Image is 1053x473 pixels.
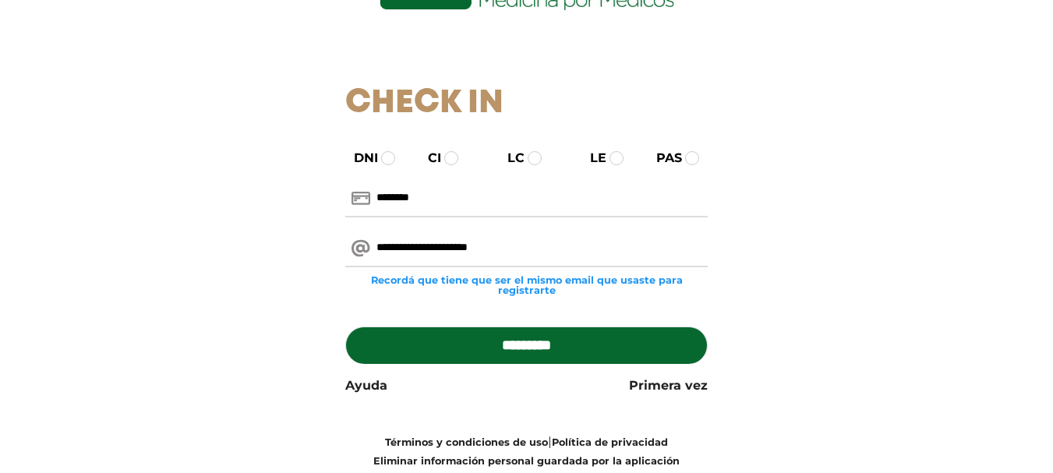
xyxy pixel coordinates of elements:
[345,275,708,295] small: Recordá que tiene que ser el mismo email que usaste para registrarte
[340,149,378,168] label: DNI
[345,376,387,395] a: Ayuda
[385,436,548,448] a: Términos y condiciones de uso
[576,149,606,168] label: LE
[334,432,719,470] div: |
[642,149,682,168] label: PAS
[414,149,441,168] label: CI
[345,84,708,123] h1: Check In
[493,149,525,168] label: LC
[629,376,708,395] a: Primera vez
[373,455,680,467] a: Eliminar información personal guardada por la aplicación
[552,436,668,448] a: Política de privacidad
